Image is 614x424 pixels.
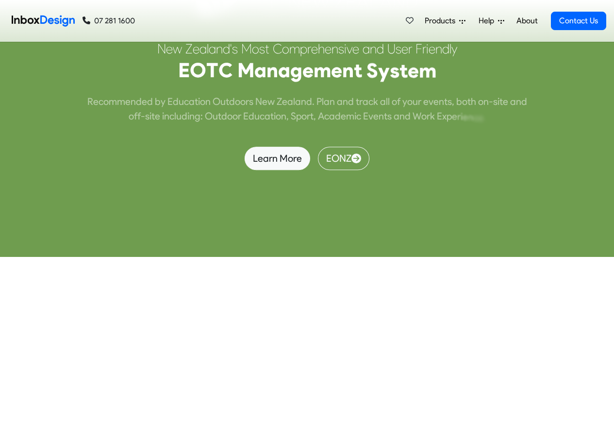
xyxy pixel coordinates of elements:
div: d [182,109,187,123]
a: Contact Us [551,12,606,30]
div: n [205,94,211,109]
div: n [343,94,348,109]
div: O [190,58,206,83]
div: t [384,109,387,123]
div: e [155,109,160,123]
div: , [314,109,316,123]
div: n [370,40,377,58]
div: c [184,94,189,109]
div: y [451,40,457,58]
div: p [447,109,452,123]
a: About [514,11,540,31]
div: n [439,94,444,109]
div: d [405,109,411,123]
div: o [252,40,259,58]
div: e [262,94,267,109]
div: d [147,94,153,109]
div: e [93,94,99,109]
div: c [368,94,373,109]
div: O [205,109,213,123]
div: r [427,109,430,123]
div: c [169,109,174,123]
div: v [368,109,373,123]
div: a [324,94,330,109]
div: r [457,109,461,124]
div: l [322,94,324,109]
div: N [255,94,262,109]
div: a [510,94,516,109]
div: t [218,109,221,123]
div: Recommended by Education Outdoors New Zealand. Plan and track all of your events, both on-site an... [82,94,531,123]
div: n [332,40,338,58]
div: F [415,40,422,58]
div: s [390,58,399,83]
div: a [199,40,207,58]
div: v [347,40,352,58]
div: i [274,109,276,123]
div: d [335,109,341,123]
div: e [311,40,318,58]
span: Help [479,15,498,27]
div: m [109,94,117,109]
div: t [195,94,198,109]
div: t [354,58,362,83]
div: k [373,94,378,109]
div: n [468,110,473,124]
div: c [473,110,478,125]
a: 07 281 1600 [83,15,135,27]
a: Products [421,11,469,31]
div: u [179,94,184,109]
div: d [249,109,254,123]
div: s [493,94,498,109]
div: e [401,40,408,58]
div: S [291,109,296,123]
div: . [312,94,315,109]
div: a [363,94,368,109]
div: Z [277,94,282,109]
div: , [286,109,289,123]
div: k [430,109,435,123]
div: o [462,94,467,109]
div: o [227,109,232,123]
div: e [478,110,483,125]
div: o [478,94,483,109]
div: o [232,109,238,123]
div: M [237,58,254,83]
div: ' [230,40,232,58]
div: y [402,94,407,109]
div: n [164,109,169,123]
div: e [463,109,468,124]
div: a [295,94,301,109]
div: d [229,94,235,109]
div: - [489,94,493,109]
div: a [394,109,399,123]
div: t [444,94,448,109]
div: : [200,109,203,123]
div: t [467,94,471,109]
div: i [426,40,429,58]
div: d [136,94,142,109]
div: o [392,94,397,109]
div: l [174,109,176,123]
div: n [379,109,384,123]
div: i [198,94,200,109]
a: EONZ [318,147,369,170]
div: a [189,94,195,109]
div: a [254,58,266,83]
div: r [307,109,310,123]
div: e [503,94,508,109]
div: i [162,109,164,123]
div: a [380,94,386,109]
div: p [300,40,307,58]
div: m [346,109,354,123]
div: h [471,94,476,109]
div: o [407,94,413,109]
div: a [329,109,335,123]
div: i [187,109,189,123]
div: R [87,94,93,109]
div: t [310,109,314,123]
div: c [99,94,103,109]
div: o [282,40,289,58]
div: c [356,109,361,123]
div: e [352,40,359,58]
